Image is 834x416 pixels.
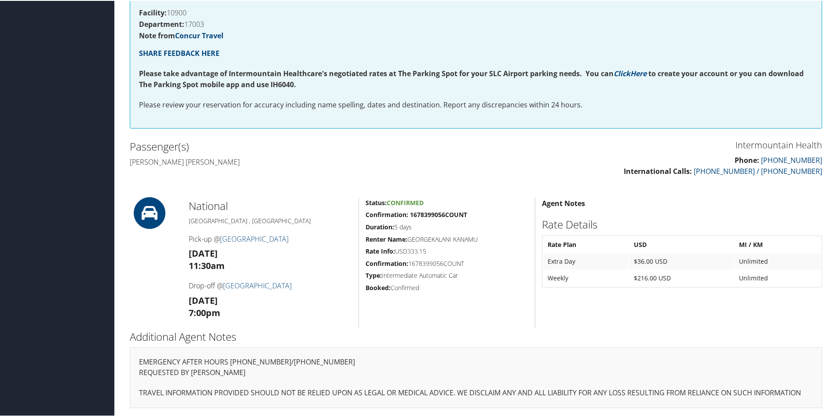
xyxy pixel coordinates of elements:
[735,269,821,285] td: Unlimited
[735,253,821,269] td: Unlimited
[543,269,629,285] td: Weekly
[630,68,647,77] a: Here
[366,246,528,255] h5: USD333.15
[366,198,387,206] strong: Status:
[189,306,220,318] strong: 7:00pm
[130,346,822,407] div: EMERGENCY AFTER HOURS [PHONE_NUMBER]/[PHONE_NUMBER]
[366,222,394,230] strong: Duration:
[139,68,614,77] strong: Please take advantage of Intermountain Healthcare's negotiated rates at The Parking Spot for your...
[189,198,352,213] h2: National
[139,30,223,40] strong: Note from
[366,258,528,267] h5: 1678399056COUNT
[175,30,223,40] a: Concur Travel
[189,294,218,306] strong: [DATE]
[629,253,734,269] td: $36.00 USD
[139,366,813,378] p: REQUESTED BY [PERSON_NAME]
[629,269,734,285] td: $216.00 USD
[223,280,292,290] a: [GEOGRAPHIC_DATA]
[189,259,225,271] strong: 11:30am
[139,387,813,398] p: TRAVEL INFORMATION PROVIDED SHOULD NOT BE RELIED UPON AS LEGAL OR MEDICAL ADVICE. WE DISCLAIM ANY...
[139,18,184,28] strong: Department:
[366,234,407,243] strong: Renter Name:
[139,7,167,17] strong: Facility:
[139,20,813,27] h4: 17003
[366,234,528,243] h5: GEORGEKALANI KANAMU
[130,156,469,166] h4: [PERSON_NAME] [PERSON_NAME]
[735,236,821,252] th: MI / KM
[139,48,219,57] a: SHARE FEEDBACK HERE
[139,8,813,15] h4: 10900
[130,138,469,153] h2: Passenger(s)
[366,222,528,231] h5: 5 days
[542,216,822,231] h2: Rate Details
[130,328,822,343] h2: Additional Agent Notes
[366,210,467,218] strong: Confirmation: 1678399056COUNT
[735,155,759,164] strong: Phone:
[614,68,630,77] a: Click
[189,233,352,243] h4: Pick-up @
[483,138,822,151] h3: Intermountain Health
[366,258,408,267] strong: Confirmation:
[543,253,629,269] td: Extra Day
[366,283,391,291] strong: Booked:
[629,236,734,252] th: USD
[220,233,289,243] a: [GEOGRAPHIC_DATA]
[189,247,218,258] strong: [DATE]
[189,216,352,225] h5: [GEOGRAPHIC_DATA] , [GEOGRAPHIC_DATA]
[542,198,585,207] strong: Agent Notes
[366,270,528,279] h5: Intermediate Automatic Car
[624,166,692,175] strong: International Calls:
[761,155,822,164] a: [PHONE_NUMBER]
[366,270,382,279] strong: Type:
[387,198,424,206] span: Confirmed
[139,99,813,110] p: Please review your reservation for accuracy including name spelling, dates and destination. Repor...
[189,280,352,290] h4: Drop-off @
[543,236,629,252] th: Rate Plan
[366,283,528,291] h5: Confirmed
[366,246,395,254] strong: Rate Info:
[694,166,822,175] a: [PHONE_NUMBER] / [PHONE_NUMBER]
